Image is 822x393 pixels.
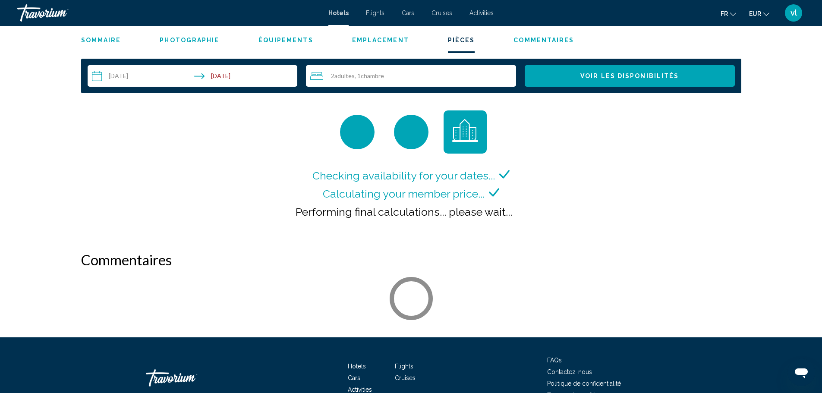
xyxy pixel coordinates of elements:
[580,73,679,80] span: Voir les disponibilités
[348,386,372,393] a: Activities
[296,205,512,218] span: Performing final calculations... please wait...
[352,37,409,44] span: Emplacement
[258,37,313,44] span: Équipements
[81,36,121,44] button: Sommaire
[355,72,384,79] span: , 1
[749,10,761,17] span: EUR
[160,36,219,44] button: Photographie
[348,363,366,370] a: Hotels
[323,187,485,200] span: Calculating your member price...
[448,37,475,44] span: Pièces
[547,380,621,387] a: Politique de confidentialité
[258,36,313,44] button: Équipements
[448,36,475,44] button: Pièces
[361,72,384,79] span: Chambre
[513,36,574,44] button: Commentaires
[160,37,219,44] span: Photographie
[366,9,384,16] a: Flights
[328,9,349,16] a: Hotels
[334,72,355,79] span: Adultes
[782,4,805,22] button: User Menu
[547,368,592,375] a: Contactez-nous
[469,9,494,16] a: Activities
[88,65,735,87] div: Search widget
[146,365,232,391] a: Travorium
[525,65,735,87] button: Voir les disponibilités
[348,374,360,381] a: Cars
[791,9,797,17] span: vl
[513,37,574,44] span: Commentaires
[395,363,413,370] a: Flights
[306,65,516,87] button: Travelers: 2 adults, 0 children
[17,4,320,22] a: Travorium
[395,374,416,381] a: Cruises
[331,72,355,79] span: 2
[312,169,495,182] span: Checking availability for your dates...
[431,9,452,16] a: Cruises
[352,36,409,44] button: Emplacement
[88,65,298,87] button: Check-in date: Dec 6, 2025 Check-out date: Dec 12, 2025
[787,358,815,386] iframe: Bouton de lancement de la fenêtre de messagerie
[721,7,736,20] button: Change language
[81,251,741,268] h2: Commentaires
[721,10,728,17] span: fr
[402,9,414,16] a: Cars
[81,37,121,44] span: Sommaire
[749,7,769,20] button: Change currency
[547,357,562,364] a: FAQs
